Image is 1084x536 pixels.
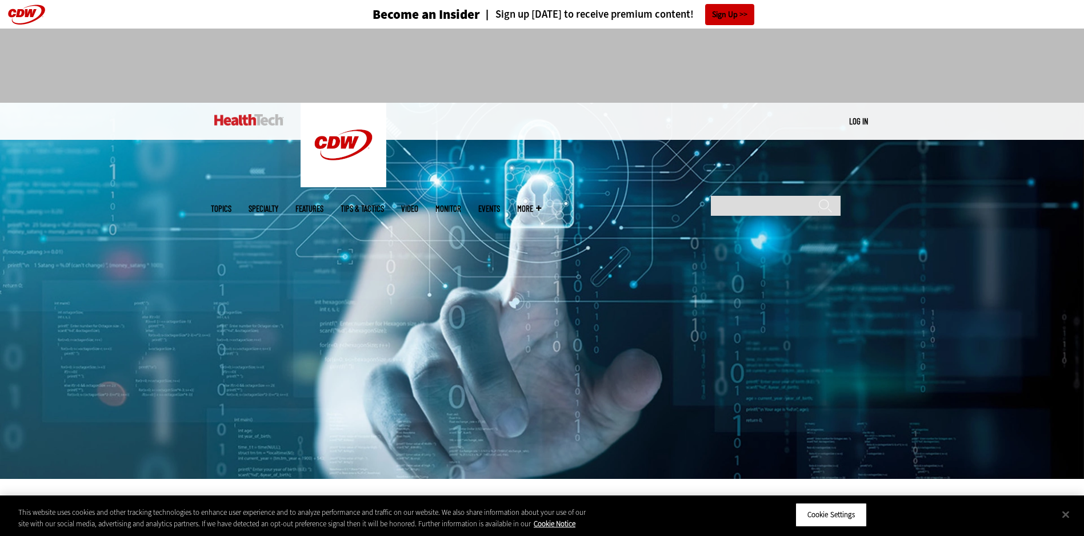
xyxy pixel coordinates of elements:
[534,519,575,529] a: More information about your privacy
[295,204,323,213] a: Features
[401,204,418,213] a: Video
[478,204,500,213] a: Events
[517,204,541,213] span: More
[330,8,480,21] a: Become an Insider
[373,8,480,21] h3: Become an Insider
[249,204,278,213] span: Specialty
[211,204,231,213] span: Topics
[435,204,461,213] a: MonITor
[849,116,868,126] a: Log in
[480,9,694,20] a: Sign up [DATE] to receive premium content!
[214,114,283,126] img: Home
[341,204,384,213] a: Tips & Tactics
[705,4,754,25] a: Sign Up
[301,178,386,190] a: CDW
[301,103,386,187] img: Home
[1053,502,1078,527] button: Close
[849,115,868,127] div: User menu
[18,507,596,529] div: This website uses cookies and other tracking technologies to enhance user experience and to analy...
[334,40,750,91] iframe: advertisement
[795,503,867,527] button: Cookie Settings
